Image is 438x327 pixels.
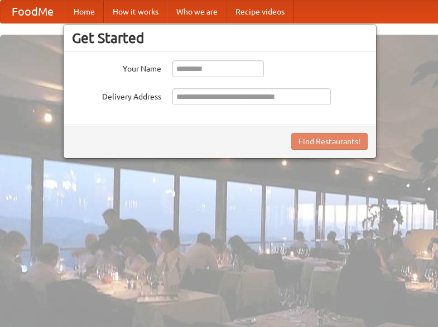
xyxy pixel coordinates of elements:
[104,1,167,23] a: How it works
[72,88,161,102] label: Delivery Address
[72,60,161,74] label: Your Name
[72,30,368,46] h3: Get Started
[291,133,368,150] button: Find Restaurants!
[1,1,65,23] a: FoodMe
[167,1,227,23] a: Who we are
[65,1,104,23] a: Home
[227,1,293,23] a: Recipe videos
